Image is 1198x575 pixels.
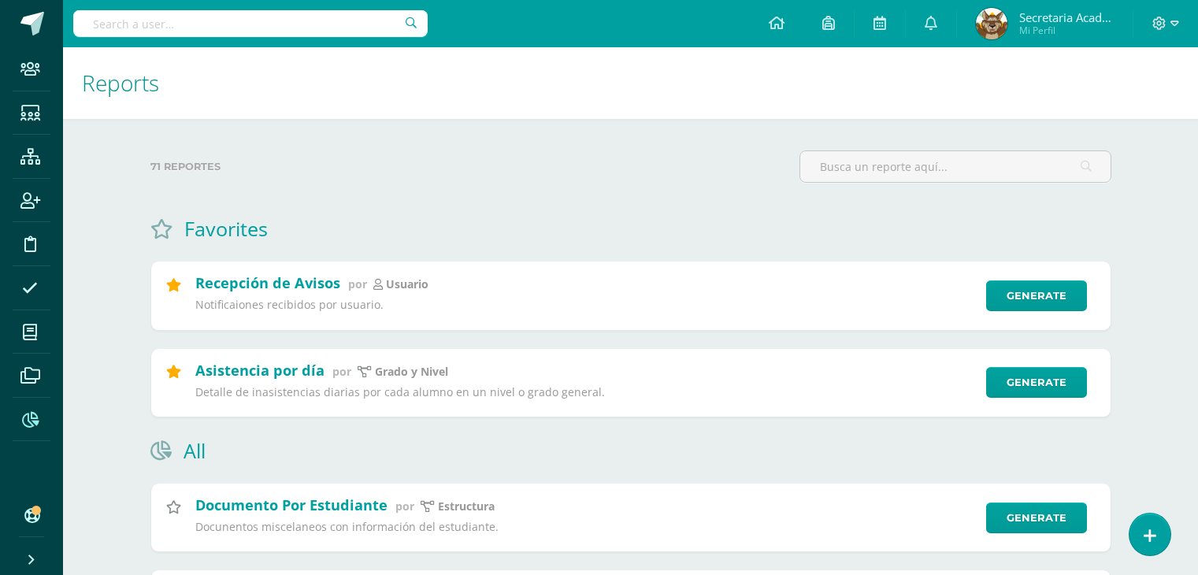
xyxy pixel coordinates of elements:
a: Generate [986,503,1087,533]
a: Generate [986,367,1087,398]
h1: All [184,437,206,464]
span: Mi Perfil [1019,24,1114,37]
p: Usuario [386,277,428,291]
span: por [348,276,367,291]
p: Estructura [438,499,495,514]
input: Search a user… [73,10,428,37]
span: por [332,364,351,379]
span: por [395,499,414,514]
label: 71 reportes [150,150,787,183]
h2: Asistencia por día [195,361,325,380]
img: d6a28b792dbf0ce41b208e57d9de1635.png [976,8,1007,39]
h2: Documento Por Estudiante [195,495,388,514]
p: Docunentos miscelaneos con información del estudiante. [195,520,976,534]
input: Busca un reporte aquí... [800,151,1111,182]
p: Notificaiones recibidos por usuario. [195,298,976,312]
p: Grado y Nivel [375,365,448,379]
p: Detalle de inasistencias diarias por cada alumno en un nivel o grado general. [195,385,976,399]
span: Reports [82,68,159,98]
span: Secretaria Académica [1019,9,1114,25]
a: Generate [986,280,1087,311]
h2: Recepción de Avisos [195,273,340,292]
h1: Favorites [184,215,268,242]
